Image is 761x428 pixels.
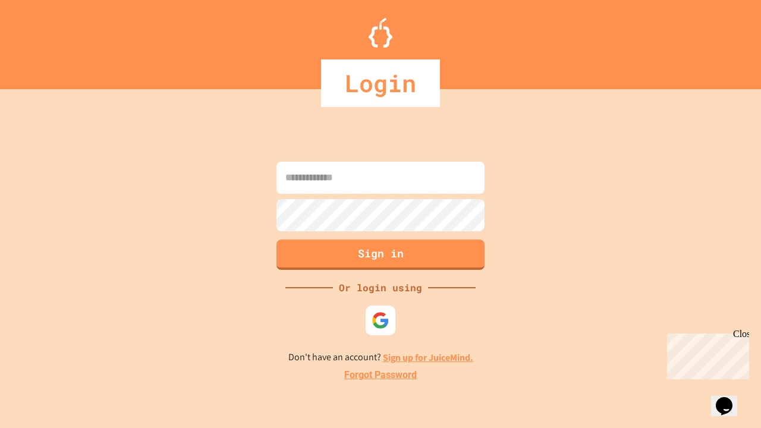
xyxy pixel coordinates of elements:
div: Or login using [333,281,428,295]
button: Sign in [276,240,485,270]
a: Forgot Password [344,368,417,382]
iframe: chat widget [662,329,749,379]
div: Chat with us now!Close [5,5,82,75]
iframe: chat widget [711,380,749,416]
p: Don't have an account? [288,350,473,365]
img: Logo.svg [369,18,392,48]
div: Login [321,59,440,107]
a: Sign up for JuiceMind. [383,351,473,364]
img: google-icon.svg [372,311,389,329]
